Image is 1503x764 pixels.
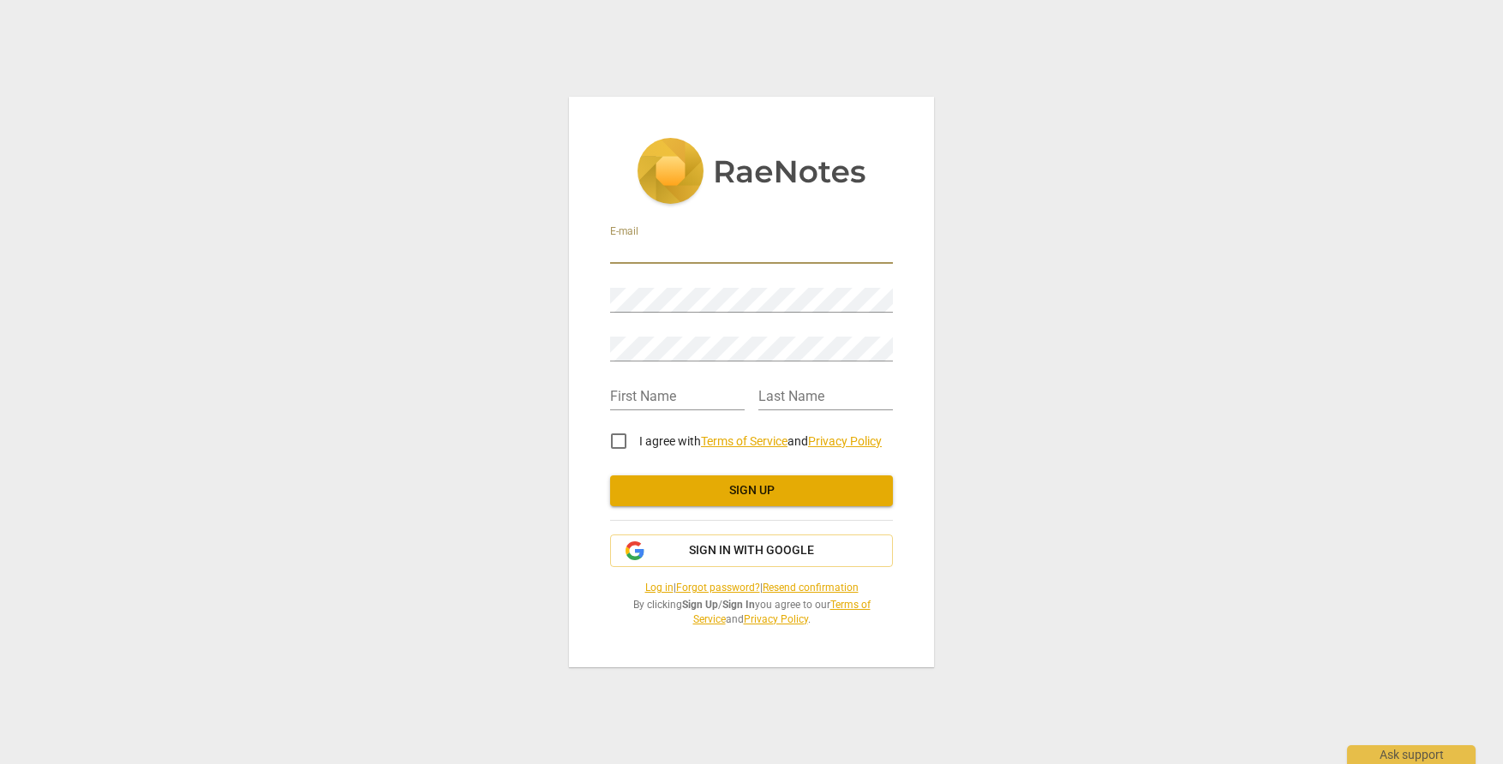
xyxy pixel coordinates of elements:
[639,434,882,448] span: I agree with and
[610,227,638,237] label: E-mail
[676,582,760,594] a: Forgot password?
[693,599,871,625] a: Terms of Service
[808,434,882,448] a: Privacy Policy
[637,138,866,208] img: 5ac2273c67554f335776073100b6d88f.svg
[722,599,755,611] b: Sign In
[610,475,893,506] button: Sign up
[624,482,879,499] span: Sign up
[1347,745,1476,764] div: Ask support
[682,599,718,611] b: Sign Up
[610,598,893,626] span: By clicking / you agree to our and .
[701,434,787,448] a: Terms of Service
[610,581,893,595] span: | |
[610,534,893,567] button: Sign in with Google
[744,613,808,625] a: Privacy Policy
[763,582,859,594] a: Resend confirmation
[689,542,814,559] span: Sign in with Google
[645,582,674,594] a: Log in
